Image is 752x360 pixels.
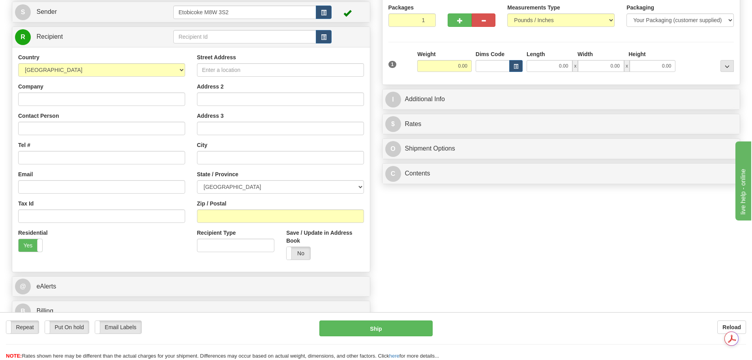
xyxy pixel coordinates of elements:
label: Recipient Type [197,229,236,237]
iframe: chat widget [734,139,751,220]
b: Reload [722,324,741,330]
a: OShipment Options [385,141,737,157]
span: O [385,141,401,157]
span: Recipient [36,33,63,40]
a: R Recipient [15,29,156,45]
label: No [287,247,310,260]
label: Tel # [18,141,30,149]
label: Company [18,83,43,90]
a: S Sender [15,4,173,20]
label: Repeat [6,321,39,334]
span: $ [385,116,401,132]
label: Dims Code [476,50,504,58]
label: Address 3 [197,112,224,120]
a: B Billing [15,303,367,319]
label: Residential [18,229,48,237]
input: Enter a location [197,63,364,77]
label: Measurements Type [507,4,560,11]
a: $Rates [385,116,737,132]
div: live help - online [6,5,73,14]
span: 1 [388,61,397,68]
span: @ [15,279,31,294]
label: Put On hold [45,321,89,334]
label: City [197,141,207,149]
button: Ship [319,320,433,336]
label: Height [628,50,646,58]
label: Street Address [197,53,236,61]
label: Packages [388,4,414,11]
span: Billing [36,307,53,314]
label: Tax Id [18,200,34,207]
span: I [385,92,401,107]
label: Weight [417,50,435,58]
span: x [572,60,578,72]
span: B [15,303,31,319]
a: CContents [385,166,737,182]
label: Yes [19,239,42,252]
label: Save / Update in Address Book [286,229,364,245]
span: C [385,166,401,182]
input: Sender Id [173,6,316,19]
label: Length [527,50,545,58]
input: Recipient Id [173,30,316,43]
button: Reload [717,320,746,334]
a: here [389,353,399,359]
label: Email [18,170,33,178]
label: Packaging [626,4,654,11]
label: Zip / Postal [197,200,227,207]
span: NOTE: [6,353,22,359]
label: Country [18,53,39,61]
span: S [15,4,31,20]
a: IAdditional Info [385,91,737,107]
label: Contact Person [18,112,59,120]
span: eAlerts [36,283,56,290]
a: @ eAlerts [15,279,367,295]
span: x [624,60,630,72]
div: ... [720,60,734,72]
span: R [15,29,31,45]
label: Address 2 [197,83,224,90]
span: Sender [36,8,57,15]
label: Email Labels [95,321,141,334]
label: Width [578,50,593,58]
label: State / Province [197,170,238,178]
